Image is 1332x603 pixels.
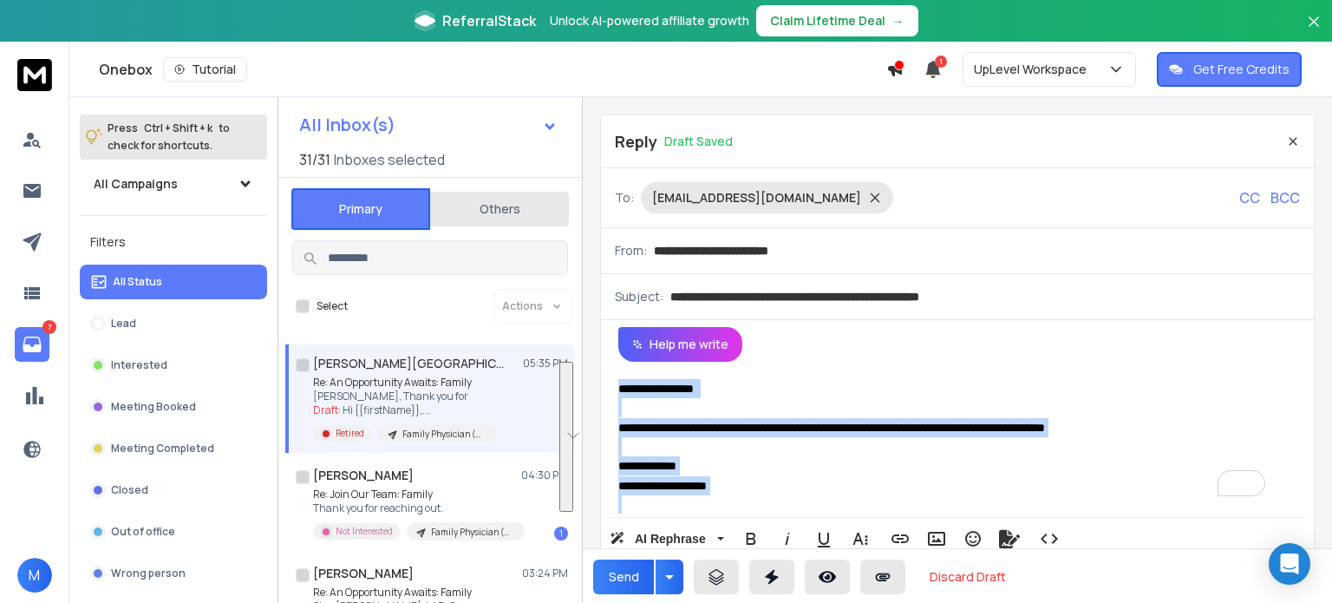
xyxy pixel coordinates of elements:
p: [EMAIL_ADDRESS][DOMAIN_NAME] [652,189,861,206]
a: 7 [15,327,49,362]
p: 7 [42,320,56,334]
button: Meeting Completed [80,431,267,466]
button: Out of office [80,515,267,549]
p: Re: An Opportunity Awaits: Family [313,376,496,390]
button: Insert Image (Ctrl+P) [920,521,953,556]
button: Lead [80,306,267,341]
p: Lead [111,317,136,331]
button: Meeting Booked [80,390,267,424]
p: Subject: [615,288,663,305]
p: CC [1239,187,1260,208]
p: Family Physician (MA-0028) [402,428,486,441]
p: Press to check for shortcuts. [108,120,230,154]
span: → [892,12,904,29]
button: Interested [80,348,267,383]
button: More Text [844,521,877,556]
p: Retired [336,427,364,440]
button: Wrong person [80,556,267,591]
p: 03:24 PM [522,567,568,580]
p: 05:35 PM [523,357,568,370]
button: Claim Lifetime Deal→ [756,5,918,36]
span: Hi {{firstName}}, ... [343,403,430,417]
p: Interested [111,358,167,372]
h3: Filters [80,230,267,254]
p: Unlock AI-powered affiliate growth [550,12,749,29]
button: Underline (Ctrl+U) [807,521,840,556]
p: Get Free Credits [1193,61,1290,78]
button: Tutorial [163,57,247,82]
button: AI Rephrase [606,521,728,556]
p: Draft Saved [664,133,733,150]
p: Reply [615,129,657,154]
p: Closed [111,483,148,497]
button: Others [430,190,569,228]
span: 31 / 31 [299,149,330,170]
h1: [PERSON_NAME] [313,467,414,484]
p: 04:30 PM [521,469,568,482]
span: 1 [935,56,947,68]
button: Discard Draft [916,560,1020,594]
h1: [PERSON_NAME] [313,565,414,582]
span: ReferralStack [442,10,536,31]
p: All Status [113,275,162,289]
div: 1 [554,527,568,541]
h3: Inboxes selected [334,149,445,170]
p: Wrong person [111,567,186,580]
button: Close banner [1303,10,1325,52]
label: Select [317,299,348,313]
span: Ctrl + Shift + k [141,118,215,138]
p: To: [615,189,634,206]
p: Re: An Opportunity Awaits: Family [313,586,521,600]
button: All Campaigns [80,167,267,201]
h1: [PERSON_NAME][GEOGRAPHIC_DATA] [313,355,504,372]
button: Primary [291,188,430,230]
button: M [17,558,52,593]
h1: All Campaigns [94,175,178,193]
button: All Inbox(s) [285,108,571,142]
p: [PERSON_NAME], Thank you for [313,390,496,403]
p: Out of office [111,525,175,539]
p: Meeting Booked [111,400,196,414]
button: Send [593,560,654,594]
div: Open Intercom Messenger [1269,543,1310,585]
p: Thank you for reaching out. [313,501,521,515]
button: Insert Link (Ctrl+K) [884,521,917,556]
p: UpLevel Workspace [974,61,1094,78]
p: From: [615,242,647,259]
button: Closed [80,473,267,508]
p: BCC [1270,187,1300,208]
span: Draft: [313,403,341,417]
div: Onebox [99,57,886,82]
p: Not Interested [336,525,393,538]
button: All Status [80,265,267,299]
button: Help me write [618,327,742,362]
p: Re: Join Our Team: Family [313,488,521,501]
p: Family Physician (MA-0028) [431,526,514,539]
button: Get Free Credits [1157,52,1302,87]
p: Meeting Completed [111,442,214,456]
div: To enrich screen reader interactions, please activate Accessibility in Grammarly extension settings [601,362,1296,514]
h1: All Inbox(s) [299,116,395,134]
span: AI Rephrase [631,532,709,547]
